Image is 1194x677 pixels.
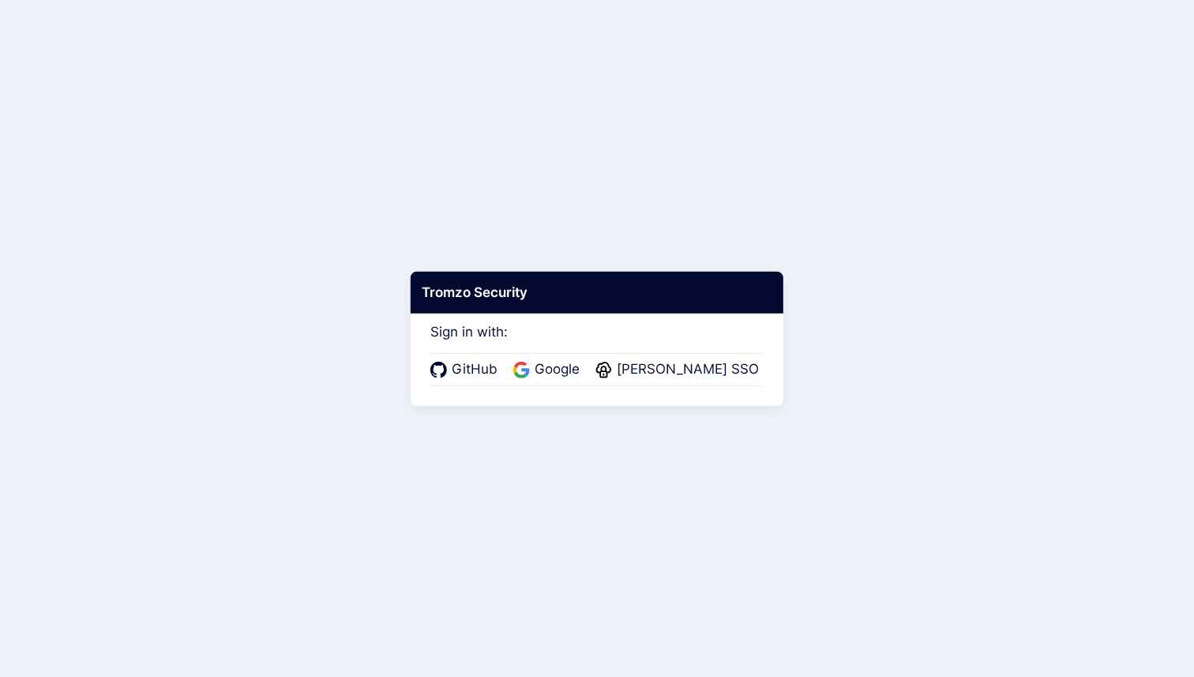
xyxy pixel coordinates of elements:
a: GitHub [430,359,502,380]
div: Sign in with: [430,302,764,386]
span: [PERSON_NAME] SSO [612,359,764,380]
a: [PERSON_NAME] SSO [595,359,764,380]
span: GitHub [447,359,502,380]
span: Google [530,359,584,380]
div: Tromzo Security [411,271,783,314]
a: Google [513,359,584,380]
